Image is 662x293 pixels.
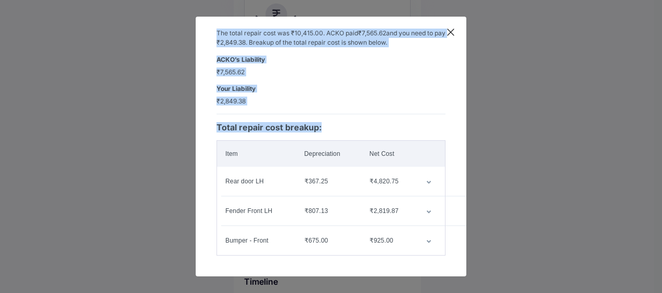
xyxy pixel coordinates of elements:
div: Depreciation [304,149,353,158]
div: ₹2,819.87 [370,206,410,216]
div: Bumper - Front [225,236,288,245]
span: ₹2,849.38 [217,97,445,105]
div: Net Cost [370,149,410,158]
table: customized table [217,140,445,256]
div: ₹367.25 [304,177,353,186]
div: ₹807.13 [304,206,353,216]
div: Fender Front LH [225,206,288,216]
div: ₹4,820.75 [370,177,410,186]
h5: Total repair cost breakup: [217,123,445,132]
h6: The total repair cost was ₹10,415.00 . ACKO paid ₹7,565.62 and you need to pay ₹2,849.38 . Breaku... [217,29,445,47]
h6: Your Liability [217,85,445,92]
div: ₹925.00 [370,236,410,245]
span: ₹7,565.62 [217,68,445,76]
div: Rear door LH [225,177,288,186]
div: Item [225,149,288,158]
h6: ACKO’s Liability [217,56,445,63]
div: ₹675.00 [304,236,353,245]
